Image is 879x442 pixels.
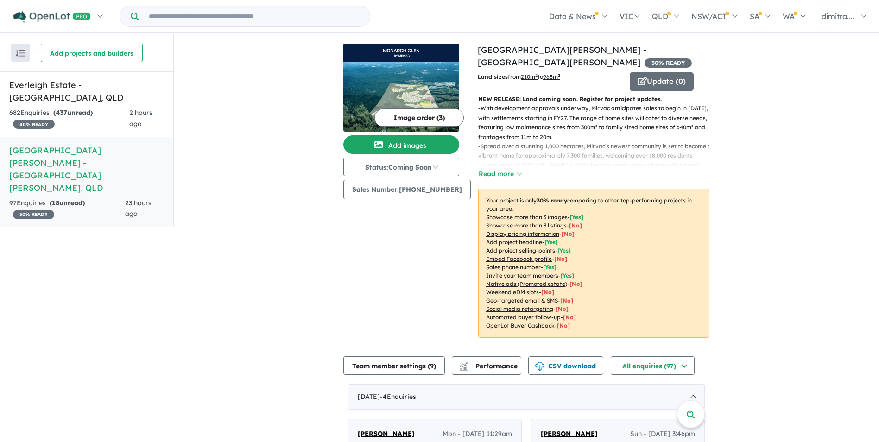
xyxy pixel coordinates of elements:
span: 9 [430,362,434,370]
u: Weekend eDM slots [486,289,539,296]
button: All enquiries (97) [611,356,695,375]
img: Monarch Glen Estate - Monarch Glen Logo [347,47,455,58]
span: [No] [569,280,582,287]
u: Embed Facebook profile [486,255,552,262]
p: - At the heart of [PERSON_NAME]’s vision lies the preservation of expansive green corridors and c... [478,161,717,199]
span: - 4 Enquir ies [380,392,416,401]
img: bar-chart.svg [459,365,468,371]
span: Mon - [DATE] 11:29am [443,429,512,440]
span: [ Yes ] [543,264,556,271]
u: Social media retargeting [486,305,553,312]
input: Try estate name, suburb, builder or developer [140,6,368,26]
span: [ Yes ] [557,247,571,254]
span: [No] [556,305,569,312]
button: Performance [452,356,521,375]
span: Performance [461,362,518,370]
div: [DATE] [348,384,705,410]
span: 30 % READY [13,210,54,219]
img: sort.svg [16,50,25,57]
a: [GEOGRAPHIC_DATA][PERSON_NAME] - [GEOGRAPHIC_DATA][PERSON_NAME] [478,44,646,68]
u: Automated buyer follow-up [486,314,561,321]
a: [PERSON_NAME] [358,429,415,440]
sup: 2 [558,73,560,78]
img: download icon [535,362,544,371]
span: [PERSON_NAME] [358,429,415,438]
u: OpenLot Buyer Cashback [486,322,555,329]
span: [ No ] [569,222,582,229]
button: Image order (3) [374,108,464,127]
u: Native ads (Promoted estate) [486,280,567,287]
u: Showcase more than 3 listings [486,222,567,229]
u: Add project selling-points [486,247,555,254]
span: 30 % READY [645,58,692,68]
p: NEW RELEASE: Land coming soon. Register for project updates. [478,95,709,104]
p: - Spread over a stunning 1,000 hectares, Mirvac’s newest community is set to become a vibrant hom... [478,142,717,161]
span: to [538,73,560,80]
b: Land sizes [478,73,508,80]
u: Add project headline [486,239,542,246]
button: Sales Number:[PHONE_NUMBER] [343,180,471,199]
span: 2 hours ago [129,108,152,128]
b: 30 % ready [537,197,567,204]
span: [PERSON_NAME] [541,429,598,438]
a: Monarch Glen Estate - Monarch Glen LogoMonarch Glen Estate - Monarch Glen [343,44,459,132]
p: - With development approvals underway, Mirvac anticipates sales to begin in [DATE], with settleme... [478,104,717,142]
u: 210 m [521,73,538,80]
span: [No] [557,322,570,329]
button: Team member settings (9) [343,356,445,375]
button: Update (0) [630,72,694,91]
u: Invite your team members [486,272,558,279]
button: Add projects and builders [41,44,143,62]
sup: 2 [535,73,538,78]
span: [No] [563,314,576,321]
span: 40 % READY [13,120,55,129]
button: Read more [478,169,522,179]
span: [ No ] [554,255,567,262]
span: 18 [52,199,59,207]
div: 97 Enquir ies [9,198,125,220]
u: Sales phone number [486,264,541,271]
img: line-chart.svg [460,362,468,367]
u: 968 m [543,73,560,80]
u: Geo-targeted email & SMS [486,297,558,304]
span: Sun - [DATE] 3:46pm [630,429,695,440]
p: Your project is only comparing to other top-performing projects in your area: - - - - - - - - - -... [478,189,709,338]
h5: [GEOGRAPHIC_DATA][PERSON_NAME] - [GEOGRAPHIC_DATA][PERSON_NAME] , QLD [9,144,164,194]
span: [No] [560,297,573,304]
span: dimitra.... [822,12,854,21]
strong: ( unread) [53,108,93,117]
span: [ Yes ] [570,214,583,221]
img: Openlot PRO Logo White [13,11,91,23]
span: [No] [541,289,554,296]
u: Showcase more than 3 images [486,214,568,221]
button: Add images [343,135,459,154]
a: [PERSON_NAME] [541,429,598,440]
strong: ( unread) [50,199,85,207]
button: Status:Coming Soon [343,158,459,176]
span: [ No ] [562,230,575,237]
h5: Everleigh Estate - [GEOGRAPHIC_DATA] , QLD [9,79,164,104]
span: [ Yes ] [561,272,574,279]
span: 437 [56,108,67,117]
button: CSV download [528,356,603,375]
img: Monarch Glen Estate - Monarch Glen [343,62,459,132]
p: from [478,72,623,82]
div: 682 Enquir ies [9,107,129,130]
span: 23 hours ago [125,199,152,218]
span: [ Yes ] [544,239,558,246]
u: Display pricing information [486,230,559,237]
